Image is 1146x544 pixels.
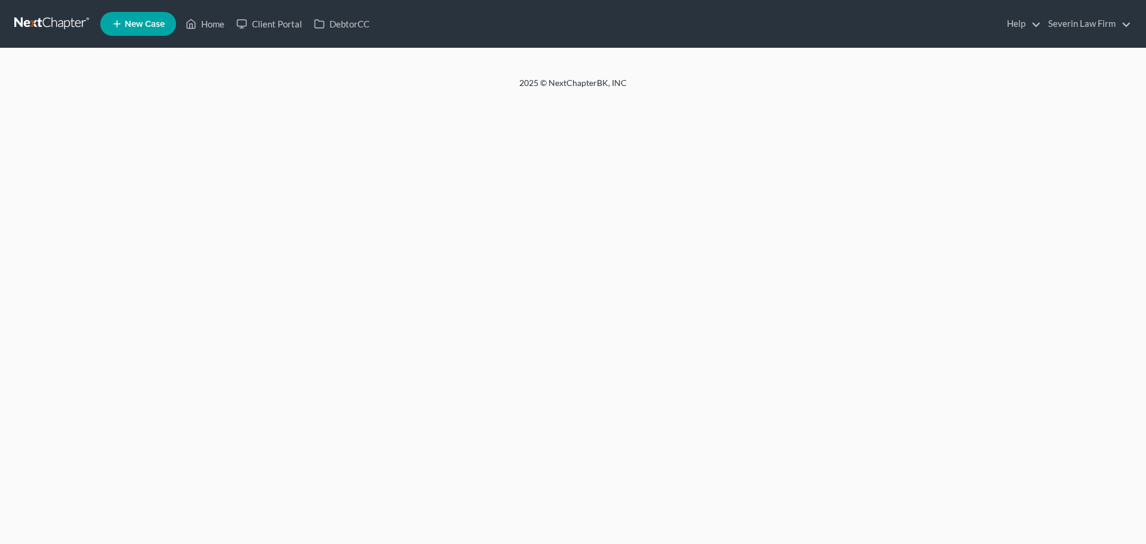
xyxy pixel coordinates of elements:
[1001,13,1041,35] a: Help
[180,13,230,35] a: Home
[230,13,308,35] a: Client Portal
[233,77,913,99] div: 2025 © NextChapterBK, INC
[1042,13,1131,35] a: Severin Law Firm
[100,12,176,36] new-legal-case-button: New Case
[308,13,375,35] a: DebtorCC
